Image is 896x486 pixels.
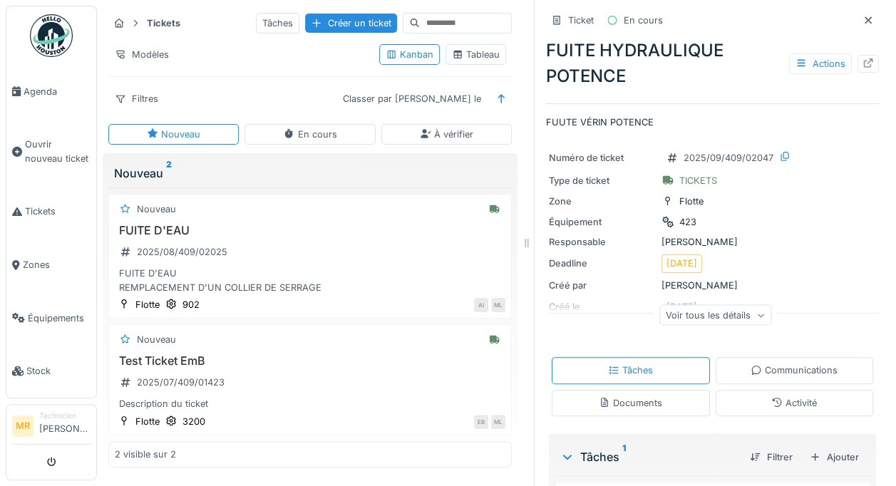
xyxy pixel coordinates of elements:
[28,311,91,325] span: Équipements
[141,16,186,30] strong: Tickets
[679,195,704,208] div: Flotte
[166,165,172,182] sup: 2
[6,118,96,185] a: Ouvrir nouveau ticket
[137,245,227,259] div: 2025/08/409/02025
[474,298,488,312] div: AI
[751,363,838,377] div: Communications
[137,202,176,216] div: Nouveau
[684,151,773,165] div: 2025/09/409/02047
[115,224,505,237] h3: FUITE D'EAU
[137,333,176,346] div: Nouveau
[6,291,96,345] a: Équipements
[659,305,771,326] div: Voir tous les détails
[744,448,798,467] div: Filtrer
[137,376,225,389] div: 2025/07/409/01423
[549,279,876,292] div: [PERSON_NAME]
[679,174,717,187] div: TICKETS
[624,14,663,27] div: En cours
[804,448,865,467] div: Ajouter
[599,396,662,410] div: Documents
[679,215,696,229] div: 423
[549,235,656,249] div: Responsable
[182,415,205,428] div: 3200
[549,279,656,292] div: Créé par
[25,138,91,165] span: Ouvrir nouveau ticket
[114,165,506,182] div: Nouveau
[12,415,34,437] li: MR
[115,267,505,294] div: FUITE D'EAU REMPLACEMENT D'UN COLLIER DE SERRAGE
[39,410,91,421] div: Technicien
[24,85,91,98] span: Agenda
[420,128,473,141] div: À vérifier
[182,298,200,311] div: 902
[115,354,505,368] h3: Test Ticket EmB
[147,128,200,141] div: Nouveau
[622,448,626,465] sup: 1
[108,88,165,109] div: Filtres
[25,205,91,218] span: Tickets
[608,363,653,377] div: Tâches
[549,235,876,249] div: [PERSON_NAME]
[666,257,697,270] div: [DATE]
[135,298,160,311] div: Flotte
[474,415,488,429] div: EB
[568,14,594,27] div: Ticket
[26,364,91,378] span: Stock
[491,298,505,312] div: ML
[452,48,500,61] div: Tableau
[6,185,96,239] a: Tickets
[115,448,176,461] div: 2 visible sur 2
[491,415,505,429] div: ML
[256,13,299,33] div: Tâches
[549,215,656,229] div: Équipement
[108,44,175,65] div: Modèles
[135,415,160,428] div: Flotte
[386,48,433,61] div: Kanban
[39,410,91,441] li: [PERSON_NAME]
[23,258,91,272] span: Zones
[6,238,96,291] a: Zones
[6,65,96,118] a: Agenda
[771,396,817,410] div: Activité
[546,38,879,89] div: FUITE HYDRAULIQUE POTENCE
[549,151,656,165] div: Numéro de ticket
[283,128,336,141] div: En cours
[549,257,656,270] div: Deadline
[336,88,488,109] div: Classer par [PERSON_NAME] le
[560,448,738,465] div: Tâches
[12,410,91,445] a: MR Technicien[PERSON_NAME]
[546,115,879,129] p: FUUTE VÉRIN POTENCE
[549,195,656,208] div: Zone
[789,53,852,74] div: Actions
[30,14,73,57] img: Badge_color-CXgf-gQk.svg
[115,397,505,410] div: Description du ticket
[305,14,397,33] div: Créer un ticket
[549,174,656,187] div: Type de ticket
[6,345,96,398] a: Stock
